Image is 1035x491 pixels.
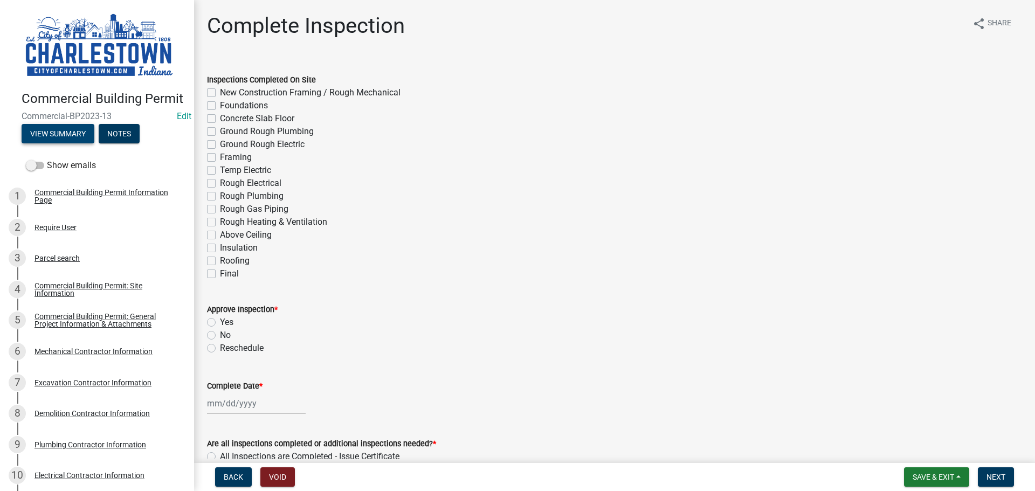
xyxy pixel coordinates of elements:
[22,111,172,121] span: Commercial-BP2023-13
[224,473,243,481] span: Back
[220,203,288,216] label: Rough Gas Piping
[22,91,185,107] h4: Commercial Building Permit
[220,151,252,164] label: Framing
[34,379,151,386] div: Excavation Contractor Information
[26,159,96,172] label: Show emails
[34,472,144,479] div: Electrical Contractor Information
[220,329,231,342] label: No
[913,473,954,481] span: Save & Exit
[34,313,177,328] div: Commercial Building Permit: General Project Information & Attachments
[34,254,80,262] div: Parcel search
[215,467,252,487] button: Back
[99,124,140,143] button: Notes
[22,130,94,139] wm-modal-confirm: Summary
[220,99,268,112] label: Foundations
[34,441,146,448] div: Plumbing Contractor Information
[207,440,436,448] label: Are all inspections completed or additional inspections needed?
[220,86,401,99] label: New Construction Framing / Rough Mechanical
[207,392,306,414] input: mm/dd/yyyy
[9,436,26,453] div: 9
[220,316,233,329] label: Yes
[260,467,295,487] button: Void
[978,467,1014,487] button: Next
[220,229,272,241] label: Above Ceiling
[34,410,150,417] div: Demolition Contractor Information
[220,164,271,177] label: Temp Electric
[220,254,250,267] label: Roofing
[207,77,316,84] label: Inspections Completed On Site
[988,17,1011,30] span: Share
[9,250,26,267] div: 3
[177,111,191,121] a: Edit
[34,282,177,297] div: Commercial Building Permit: Site Information
[904,467,969,487] button: Save & Exit
[9,405,26,422] div: 8
[220,342,264,355] label: Reschedule
[177,111,191,121] wm-modal-confirm: Edit Application Number
[9,281,26,298] div: 4
[9,467,26,484] div: 10
[34,224,77,231] div: Require User
[99,130,140,139] wm-modal-confirm: Notes
[22,124,94,143] button: View Summary
[34,348,153,355] div: Mechanical Contractor Information
[220,177,281,190] label: Rough Electrical
[220,138,305,151] label: Ground Rough Electric
[207,306,278,314] label: Approve Inspection
[972,17,985,30] i: share
[9,188,26,205] div: 1
[220,216,327,229] label: Rough Heating & Ventilation
[220,267,239,280] label: Final
[220,190,284,203] label: Rough Plumbing
[220,112,294,125] label: Concrete Slab Floor
[220,241,258,254] label: Insulation
[986,473,1005,481] span: Next
[9,374,26,391] div: 7
[9,312,26,329] div: 5
[9,343,26,360] div: 6
[207,383,263,390] label: Complete Date
[207,13,405,39] h1: Complete Inspection
[34,189,177,204] div: Commercial Building Permit Information Page
[22,11,177,80] img: City of Charlestown, Indiana
[964,13,1020,34] button: shareShare
[220,450,399,463] label: All Inspections are Completed - Issue Certificate
[220,125,314,138] label: Ground Rough Plumbing
[9,219,26,236] div: 2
